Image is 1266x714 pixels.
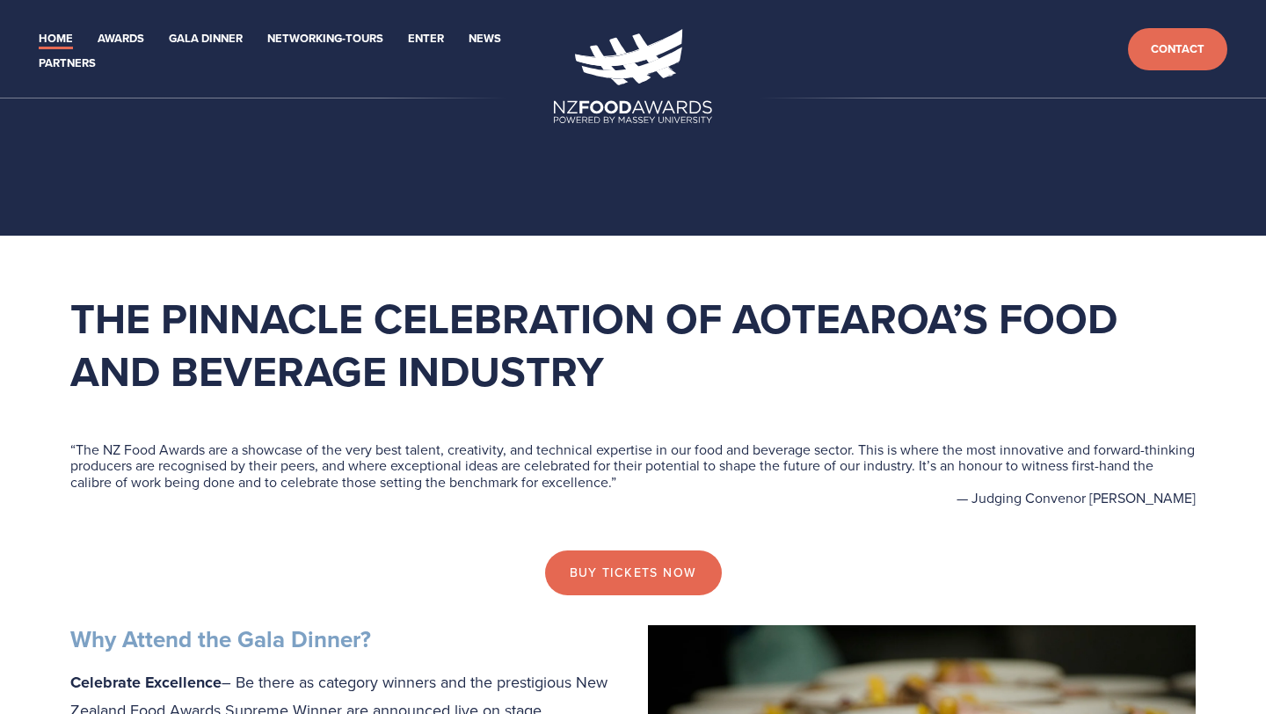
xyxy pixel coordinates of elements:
[39,54,96,74] a: Partners
[169,29,243,49] a: Gala Dinner
[1128,28,1227,71] a: Contact
[39,29,73,49] a: Home
[70,623,371,656] strong: Why Attend the Gala Dinner?
[545,550,722,596] a: Buy tickets now
[267,29,383,49] a: Networking-Tours
[70,671,222,694] strong: Celebrate Excellence
[611,472,616,492] span: ”
[70,292,1196,397] h1: The pinnacle celebration of Aotearoa’s food and beverage industry
[469,29,501,49] a: News
[70,441,1196,490] blockquote: The NZ Food Awards are a showcase of the very best talent, creativity, and technical expertise in...
[70,440,76,459] span: “
[98,29,144,49] a: Awards
[70,490,1196,506] figcaption: — Judging Convenor [PERSON_NAME]
[408,29,444,49] a: Enter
